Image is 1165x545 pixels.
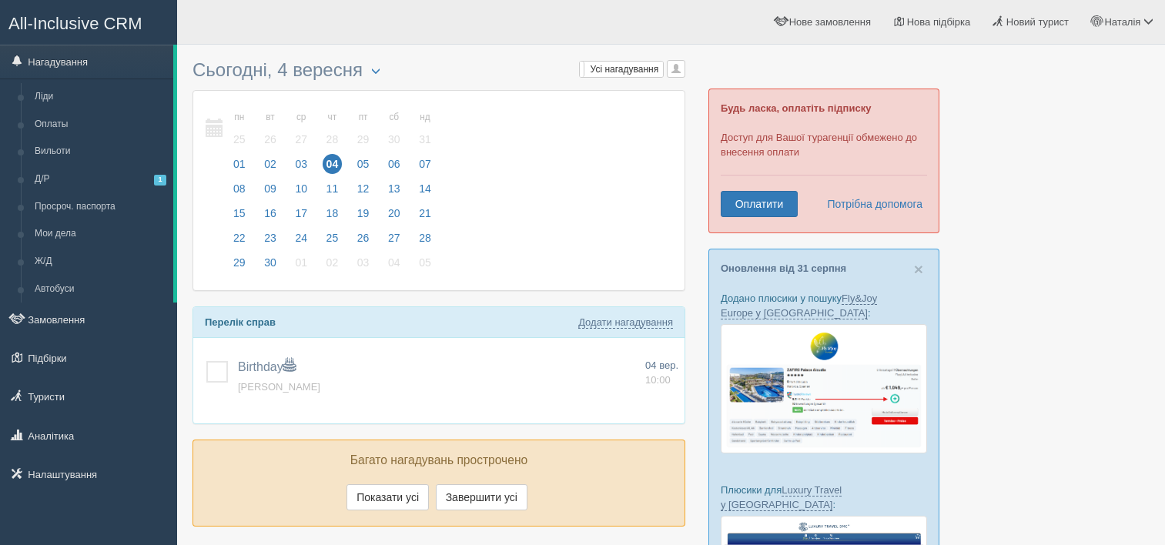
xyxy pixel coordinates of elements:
span: 20 [384,203,404,223]
a: Оплатити [721,191,798,217]
a: Ж/Д [28,248,173,276]
a: 11 [318,180,347,205]
a: Birthday [238,360,296,373]
small: чт [323,111,343,124]
button: Показати усі [346,484,429,510]
a: ср 27 [286,102,316,155]
p: Багато нагадувань прострочено [205,452,673,470]
a: 01 [286,254,316,279]
span: 30 [384,129,404,149]
a: 02 [256,155,285,180]
span: 16 [260,203,280,223]
a: Ліди [28,83,173,111]
h3: Сьогодні, 4 вересня [192,60,685,82]
a: Додати нагадування [578,316,673,329]
a: 28 [410,229,436,254]
span: 25 [323,228,343,248]
span: 30 [260,252,280,272]
a: Потрібна допомога [817,191,923,217]
button: Close [914,261,923,277]
a: 02 [318,254,347,279]
span: 25 [229,129,249,149]
small: сб [384,111,404,124]
span: 04 [384,252,404,272]
a: 24 [286,229,316,254]
span: 04 вер. [645,359,678,371]
span: 29 [229,252,249,272]
a: Автобуси [28,276,173,303]
span: 26 [353,228,373,248]
span: 23 [260,228,280,248]
a: 26 [349,229,378,254]
b: Будь ласка, оплатіть підписку [721,102,871,114]
a: 13 [380,180,409,205]
a: Оплаты [28,111,173,139]
a: 21 [410,205,436,229]
span: 01 [229,154,249,174]
small: ср [291,111,311,124]
a: 29 [225,254,254,279]
span: 10:00 [645,374,671,386]
small: нд [415,111,435,124]
a: 05 [349,155,378,180]
span: Нова підбірка [907,16,971,28]
a: 01 [225,155,254,180]
span: 24 [291,228,311,248]
span: 28 [323,129,343,149]
span: 08 [229,179,249,199]
span: Нове замовлення [789,16,871,28]
a: 07 [410,155,436,180]
span: 02 [260,154,280,174]
span: 21 [415,203,435,223]
span: 29 [353,129,373,149]
span: × [914,260,923,278]
a: 03 [286,155,316,180]
a: 22 [225,229,254,254]
a: 06 [380,155,409,180]
span: 04 [323,154,343,174]
a: Вильоти [28,138,173,166]
span: 28 [415,228,435,248]
a: All-Inclusive CRM [1,1,176,43]
a: 04 [318,155,347,180]
p: Додано плюсики у пошуку : [721,291,927,320]
a: 03 [349,254,378,279]
span: 05 [353,154,373,174]
button: Завершити усі [436,484,527,510]
span: 06 [384,154,404,174]
a: 04 вер. 10:00 [645,359,678,387]
small: вт [260,111,280,124]
a: 12 [349,180,378,205]
span: 26 [260,129,280,149]
span: Новий турист [1006,16,1069,28]
a: 30 [256,254,285,279]
a: пн 25 [225,102,254,155]
span: 05 [415,252,435,272]
a: 09 [256,180,285,205]
span: 18 [323,203,343,223]
a: сб 30 [380,102,409,155]
a: Д/Р1 [28,166,173,193]
a: Fly&Joy Europe у [GEOGRAPHIC_DATA] [721,293,877,319]
p: Плюсики для : [721,483,927,512]
b: Перелік справ [205,316,276,328]
span: 1 [154,175,166,185]
span: 11 [323,179,343,199]
a: Мои дела [28,220,173,248]
span: 22 [229,228,249,248]
span: 07 [415,154,435,174]
span: 09 [260,179,280,199]
span: 27 [291,129,311,149]
img: fly-joy-de-proposal-crm-for-travel-agency.png [721,324,927,453]
span: 03 [291,154,311,174]
a: 16 [256,205,285,229]
a: 05 [410,254,436,279]
span: 27 [384,228,404,248]
a: 25 [318,229,347,254]
a: [PERSON_NAME] [238,381,320,393]
span: 19 [353,203,373,223]
a: пт 29 [349,102,378,155]
span: 15 [229,203,249,223]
